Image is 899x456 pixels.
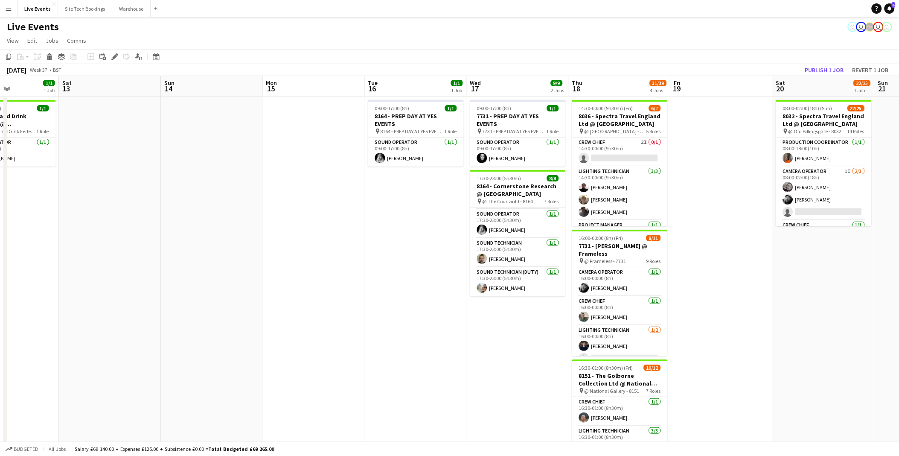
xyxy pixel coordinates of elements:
[572,167,668,220] app-card-role: Lighting Technician3/314:30-00:00 (9h30m)[PERSON_NAME][PERSON_NAME][PERSON_NAME]
[585,258,626,264] span: @ Frameless - 7731
[3,35,22,46] a: View
[470,137,566,167] app-card-role: Sound Operator1/109:00-17:00 (8h)[PERSON_NAME]
[892,2,896,8] span: 6
[445,105,457,111] span: 1/1
[856,22,867,32] app-user-avatar: Eden Hopkins
[17,0,58,17] button: Live Events
[775,84,786,94] span: 20
[579,105,633,111] span: 14:30-00:00 (9h30m) (Fri)
[14,446,38,452] span: Budgeted
[470,112,566,128] h3: 7731 - PREP DAY AT YES EVENTS
[547,175,559,181] span: 8/8
[62,79,72,87] span: Sat
[451,87,463,94] div: 1 Job
[572,267,668,296] app-card-role: Camera Operator1/116:00-00:00 (8h)[PERSON_NAME]
[7,20,59,33] h1: Live Events
[788,128,842,134] span: @ Old Billingsgate - 8032
[572,296,668,325] app-card-role: Crew Chief1/116:00-00:00 (8h)[PERSON_NAME]
[585,128,646,134] span: @ [GEOGRAPHIC_DATA] - 8036
[776,137,872,167] app-card-role: Production Coordinator1/108:00-18:00 (10h)[PERSON_NAME]
[208,446,274,452] span: Total Budgeted £69 265.00
[572,220,668,249] app-card-role: Project Manager1/1
[75,446,274,452] div: Salary £69 140.00 + Expenses £125.00 + Subsistence £0.00 =
[64,35,90,46] a: Comms
[368,137,464,167] app-card-role: Sound Operator1/109:00-17:00 (8h)[PERSON_NAME]
[572,137,668,167] app-card-role: Crew Chief2I0/114:30-00:00 (9h30m)
[884,3,895,14] a: 6
[445,128,457,134] span: 1 Role
[848,105,865,111] span: 22/25
[776,100,872,226] app-job-card: 08:00-02:00 (18h) (Sun)22/258032 - Spectra Travel England Ltd @ [GEOGRAPHIC_DATA] @ Old Billingsg...
[579,365,633,371] span: 16:30-01:00 (8h30m) (Fri)
[646,128,661,134] span: 5 Roles
[854,87,870,94] div: 1 Job
[848,128,865,134] span: 14 Roles
[368,112,464,128] h3: 8164 - PREP DAY AT YES EVENTS
[4,444,40,454] button: Budgeted
[776,167,872,220] app-card-role: Camera Operator1I2/308:00-02:00 (18h)[PERSON_NAME][PERSON_NAME]
[368,100,464,167] app-job-card: 09:00-17:00 (8h)1/18164 - PREP DAY AT YES EVENTS 8164 - PREP DAY AT YES EVENTS1 RoleSound Operato...
[58,0,112,17] button: Site Tech Bookings
[674,79,681,87] span: Fri
[47,446,67,452] span: All jobs
[878,79,888,87] span: Sun
[650,80,667,86] span: 31/39
[53,67,61,73] div: BST
[67,37,86,44] span: Comms
[650,87,666,94] div: 4 Jobs
[265,84,277,94] span: 15
[579,235,623,241] span: 16:00-00:00 (8h) (Fri)
[7,66,26,74] div: [DATE]
[61,84,72,94] span: 13
[477,175,521,181] span: 17:30-23:00 (5h30m)
[572,397,668,426] app-card-role: Crew Chief1/116:30-01:00 (8h30m)[PERSON_NAME]
[24,35,41,46] a: Edit
[776,220,872,249] app-card-role: Crew Chief1/1
[37,128,49,134] span: 1 Role
[572,325,668,367] app-card-role: Lighting Technician1/216:00-00:00 (8h)[PERSON_NAME]
[873,22,884,32] app-user-avatar: Akash Karegoudar
[164,79,175,87] span: Sun
[37,105,49,111] span: 1/1
[368,79,378,87] span: Tue
[42,35,62,46] a: Jobs
[470,182,566,198] h3: 8164 - Cornerstone Research @ [GEOGRAPHIC_DATA]
[483,198,533,205] span: @ The Courtauld - 8164
[572,242,668,257] h3: 7731 - [PERSON_NAME] @ Frameless
[571,84,583,94] span: 18
[470,238,566,267] app-card-role: Sound Technician1/117:30-23:00 (5h30m)[PERSON_NAME]
[572,100,668,226] div: 14:30-00:00 (9h30m) (Fri)6/78036 - Spectra Travel England Ltd @ [GEOGRAPHIC_DATA] @ [GEOGRAPHIC_D...
[451,80,463,86] span: 1/1
[783,105,833,111] span: 08:00-02:00 (18h) (Sun)
[848,22,858,32] app-user-avatar: Technical Department
[44,87,55,94] div: 1 Job
[572,230,668,356] app-job-card: 16:00-00:00 (8h) (Fri)8/117731 - [PERSON_NAME] @ Frameless @ Frameless - 77319 RolesCamera Operat...
[7,37,19,44] span: View
[470,100,566,167] app-job-card: 09:00-17:00 (8h)1/17731 - PREP DAY AT YES EVENTS 7731 - PREP DAY AT YES EVENTS1 RoleSound Operato...
[585,388,640,394] span: @ National Gallery - 8151
[649,105,661,111] span: 6/7
[644,365,661,371] span: 10/12
[27,37,37,44] span: Edit
[544,198,559,205] span: 7 Roles
[46,37,58,44] span: Jobs
[470,170,566,296] app-job-card: 17:30-23:00 (5h30m)8/88164 - Cornerstone Research @ [GEOGRAPHIC_DATA] @ The Courtauld - 81647 Rol...
[483,128,547,134] span: 7731 - PREP DAY AT YES EVENTS
[673,84,681,94] span: 19
[882,22,892,32] app-user-avatar: Ollie Rolfe
[572,372,668,387] h3: 8151 - The Golborne Collection Ltd @ National Gallery
[877,84,888,94] span: 21
[470,209,566,238] app-card-role: Sound Operator1/117:30-23:00 (5h30m)[PERSON_NAME]
[547,105,559,111] span: 1/1
[477,105,512,111] span: 09:00-17:00 (8h)
[381,128,445,134] span: 8164 - PREP DAY AT YES EVENTS
[572,79,583,87] span: Thu
[375,105,410,111] span: 09:00-17:00 (8h)
[551,80,563,86] span: 9/9
[865,22,875,32] app-user-avatar: Production Managers
[470,79,481,87] span: Wed
[266,79,277,87] span: Mon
